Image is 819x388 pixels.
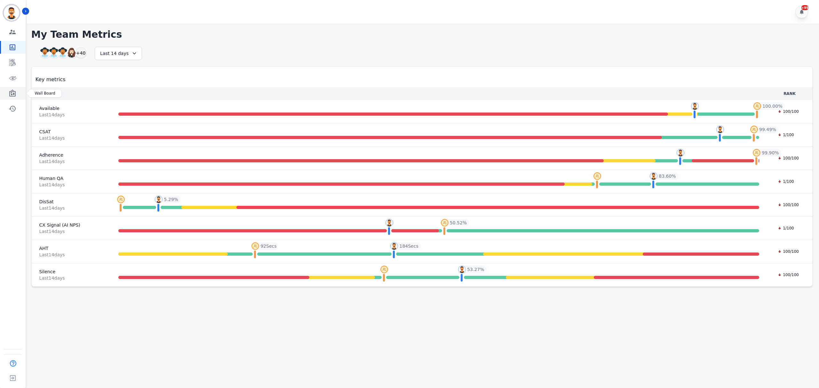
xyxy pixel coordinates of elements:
div: Last 14 days [95,47,142,60]
img: profile-pic [753,102,761,110]
div: 100/100 [775,108,802,115]
img: profile-pic [380,266,388,273]
img: profile-pic [677,149,684,157]
img: profile-pic [117,196,125,203]
span: Last 14 day s [39,275,102,281]
span: 99.90 % [762,150,779,156]
div: 100/100 [775,202,802,208]
span: Human QA [39,175,102,182]
div: 1/100 [775,178,797,185]
img: profile-pic [650,172,657,180]
span: Last 14 day s [39,228,102,235]
span: Last 14 day s [39,252,102,258]
span: Adherence [39,152,102,158]
div: 100/100 [775,248,802,255]
img: profile-pic [251,242,259,250]
span: DisSat [39,198,102,205]
div: 1/100 [775,132,797,138]
span: 5.29 % [164,196,178,203]
span: AHT [39,245,102,252]
span: 53.27 % [467,266,484,273]
span: Last 14 day s [39,182,102,188]
img: profile-pic [716,126,724,133]
span: 50.52 % [450,220,467,226]
div: 100/100 [775,155,802,161]
img: profile-pic [441,219,449,227]
span: 83.60 % [659,173,676,179]
span: CX Signal (AI NPS) [39,222,102,228]
h1: My Team Metrics [31,29,813,40]
img: profile-pic [155,196,163,203]
div: 100/100 [775,272,802,278]
th: RANK [767,87,812,100]
span: Last 14 day s [39,158,102,165]
span: 92 Secs [260,243,276,249]
img: profile-pic [593,172,601,180]
span: Last 14 day s [39,135,102,141]
th: METRIC [32,87,109,100]
div: +99 [801,5,808,10]
img: profile-pic [691,102,699,110]
div: +40 [76,47,86,58]
img: profile-pic [390,242,398,250]
img: Bordered avatar [4,5,19,20]
span: CSAT [39,128,102,135]
span: Last 14 day s [39,112,102,118]
span: 184 Secs [399,243,418,249]
span: Available [39,105,102,112]
span: Key metrics [36,76,66,83]
img: profile-pic [750,126,758,133]
img: profile-pic [753,149,760,157]
div: 1/100 [775,225,797,231]
img: profile-pic [386,219,393,227]
img: profile-pic [458,266,466,273]
span: Silence [39,268,102,275]
span: 99.49 % [759,126,776,133]
span: 100.00 % [762,103,782,109]
span: Last 14 day s [39,205,102,211]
